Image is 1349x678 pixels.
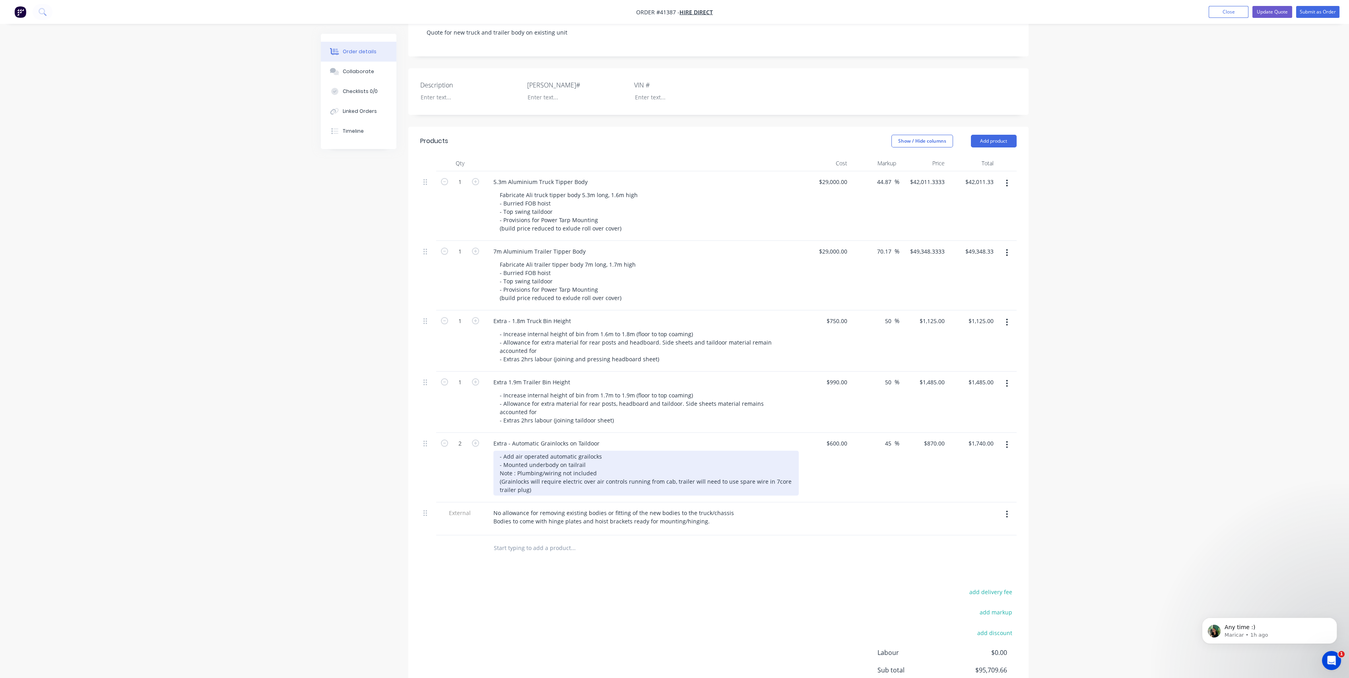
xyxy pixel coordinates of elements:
span: Labour [877,648,948,657]
button: Linked Orders [321,101,396,121]
button: News [80,248,119,280]
div: Collaborate [343,68,374,75]
div: Fabricate Ali truck tipper body 5.3m long, 1.6m high - Burried FOB hoist - Top swing taildoor - P... [493,189,644,234]
div: Order details [343,48,377,55]
div: Linked Orders [343,108,377,115]
div: - Increase internal height of bin from 1.6m to 1.8m (floor to top coaming) - Allowance for extra ... [493,328,799,365]
label: [PERSON_NAME]# [527,80,627,90]
button: Help [119,248,159,280]
div: Extra 1.9m Trailer Bin Height [487,376,576,388]
span: 1 [1338,651,1345,657]
img: logo [16,15,63,28]
div: • 1h ago [58,120,80,129]
div: Products [420,136,448,146]
button: Messages [40,248,80,280]
span: Order #41387 - [636,8,679,16]
img: Factory [14,6,26,18]
button: Collaborate [321,62,396,81]
div: Recent message [16,101,143,109]
div: Send us a messageWe'll be back online later [DATE] [8,139,151,170]
div: Extra - 1.8m Truck Bin Height [487,315,577,327]
div: Profile image for MaricarAny time :)Maricar•1h ago [8,106,151,135]
div: Checklists 0/0 [343,88,378,95]
div: New featureImprovementFactory Weekly Updates - [DATE] [8,218,151,263]
span: External [439,509,481,517]
button: add delivery fee [965,587,1017,597]
span: $95,709.66 [948,665,1007,675]
div: Fabricate Ali trailer tipper body 7m long, 1.7m high - Burried FOB hoist - Top swing taildoor - P... [493,259,642,304]
span: % [895,439,899,448]
button: Submit as Order [1296,6,1339,18]
div: - Increase internal height of bin from 1.7m to 1.9m (floor to top coaming) - Allowance for extra ... [493,389,799,426]
div: Timeline [343,128,364,135]
div: Factory Weekly Updates - [DATE] [16,238,128,246]
div: Send us a message [16,146,133,155]
button: add markup [976,607,1017,618]
iframe: Intercom live chat [1322,651,1341,670]
span: % [895,316,899,325]
span: Sub total [877,665,948,675]
span: Home [11,268,29,273]
span: Messages [46,268,74,273]
div: Total [948,155,997,171]
span: $0.00 [948,648,1007,657]
div: 5.3m Aluminium Truck Tipper Body [487,176,594,188]
span: % [895,378,899,387]
div: Maricar [35,120,56,129]
div: Price [899,155,948,171]
button: Checklists 0/0 [321,81,396,101]
div: Cost [802,155,851,171]
div: Extra - Automatic Grainlocks on Taildoor [487,438,606,449]
button: Add product [971,135,1017,147]
button: Close [1209,6,1248,18]
div: Close [137,13,151,27]
iframe: Intercom notifications message [1190,601,1349,657]
div: - Add air operated automatic grailocks - Mounted underbody on tailrail Note : Plumbing/wiring not... [493,451,799,496]
span: News [92,268,107,273]
h2: Have an idea or feature request? [16,180,143,189]
label: VIN # [634,80,734,90]
div: Qty [436,155,484,171]
button: Show / Hide columns [891,135,953,147]
a: Hire Direct [679,8,713,16]
span: Any time :) [35,113,70,119]
input: Start typing to add a product... [493,540,652,556]
button: Share it with us [16,192,143,208]
p: How can we help? [16,70,143,83]
div: No allowance for removing existing bodies or fitting of the new bodies to the truck/chassis Bodie... [487,507,740,527]
button: Update Quote [1252,6,1292,18]
span: Help [133,268,146,273]
div: We'll be back online later [DATE] [16,155,133,163]
div: New feature [16,225,55,233]
label: Description [420,80,520,90]
div: Markup [850,155,899,171]
div: 7m Aluminium Trailer Tipper Body [487,246,592,257]
span: % [895,247,899,256]
div: Improvement [58,225,101,233]
button: Order details [321,42,396,62]
button: Timeline [321,121,396,141]
p: Hi [PERSON_NAME] [16,56,143,70]
span: % [895,177,899,186]
div: Recent messageProfile image for MaricarAny time :)Maricar•1h ago [8,94,151,136]
img: Profile image for Maricar [16,112,32,128]
div: Quote for new truck and trailer body on existing unit [420,20,1017,45]
button: add discount [973,627,1017,638]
